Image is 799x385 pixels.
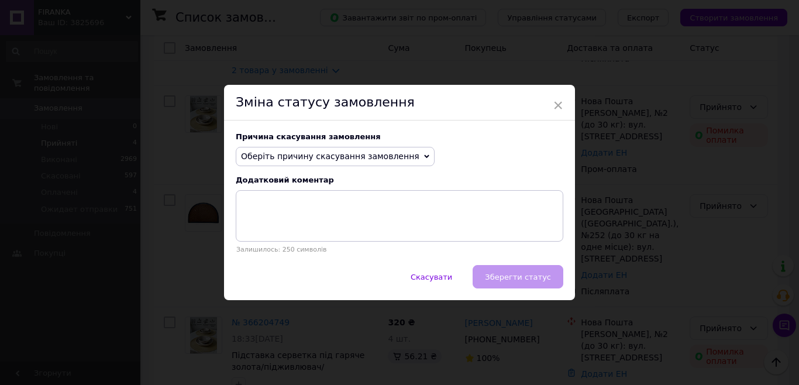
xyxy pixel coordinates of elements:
[553,95,563,115] span: ×
[241,152,419,161] span: Оберіть причину скасування замовлення
[224,85,575,121] div: Зміна статусу замовлення
[398,265,464,288] button: Скасувати
[236,132,563,141] div: Причина скасування замовлення
[236,246,563,253] p: Залишилось: 250 символів
[236,176,563,184] div: Додатковий коментар
[411,273,452,281] span: Скасувати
